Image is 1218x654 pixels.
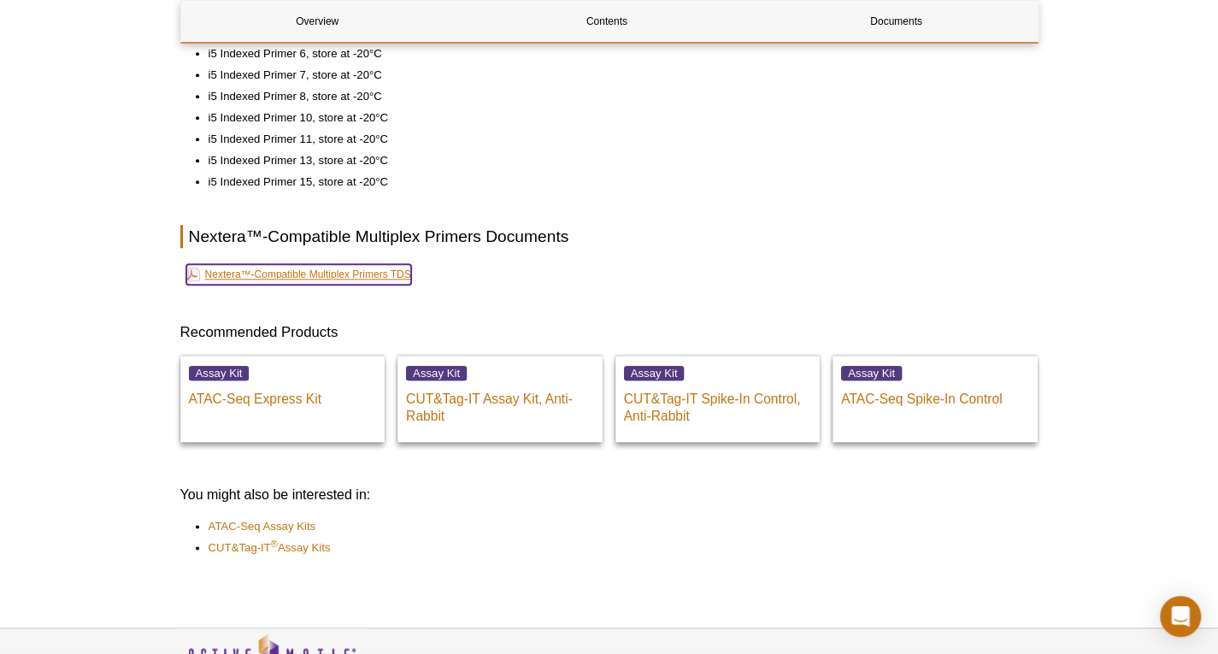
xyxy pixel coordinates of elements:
[181,1,454,42] a: Overview
[189,382,377,408] p: ATAC-Seq Express Kit
[397,356,603,442] a: Assay Kit CUT&Tag-IT Assay Kit, Anti-Rabbit
[180,225,1039,248] h2: Nextera™-Compatible Multiplex Primers Documents
[1160,596,1201,637] div: Open Intercom Messenger
[841,382,1029,408] p: ATAC-Seq Spike-In Control
[209,45,1021,62] li: i5 Indexed Primer 6, store at -20°C
[406,366,467,380] span: Assay Kit
[406,382,594,425] p: CUT&Tag-IT Assay Kit, Anti-Rabbit
[841,366,902,380] span: Assay Kit
[760,1,1033,42] a: Documents
[209,174,1021,191] li: i5 Indexed Primer 15, store at -20°C
[209,539,331,557] a: CUT&Tag-IT®Assay Kits
[624,366,685,380] span: Assay Kit
[180,322,1039,343] h3: Recommended Products
[209,131,1021,148] li: i5 Indexed Primer 11, store at -20°C
[180,356,385,442] a: Assay Kit ATAC-Seq Express Kit
[470,1,743,42] a: Contents
[209,152,1021,169] li: i5 Indexed Primer 13, store at -20°C
[271,539,278,549] sup: ®
[189,366,250,380] span: Assay Kit
[833,356,1038,442] a: Assay Kit ATAC-Seq Spike-In Control
[615,356,821,442] a: Assay Kit CUT&Tag-IT Spike-In Control, Anti-Rabbit
[209,67,1021,84] li: i5 Indexed Primer 7, store at -20°C
[624,382,812,425] p: CUT&Tag-IT Spike-In Control, Anti-Rabbit
[180,485,1039,505] h3: You might also be interested in:
[209,88,1021,105] li: i5 Indexed Primer 8, store at -20°C
[209,109,1021,127] li: i5 Indexed Primer 10, store at -20°C
[186,264,411,285] a: Nextera™-Compatible Multiplex Primers TDS
[209,518,316,535] a: ATAC-Seq Assay Kits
